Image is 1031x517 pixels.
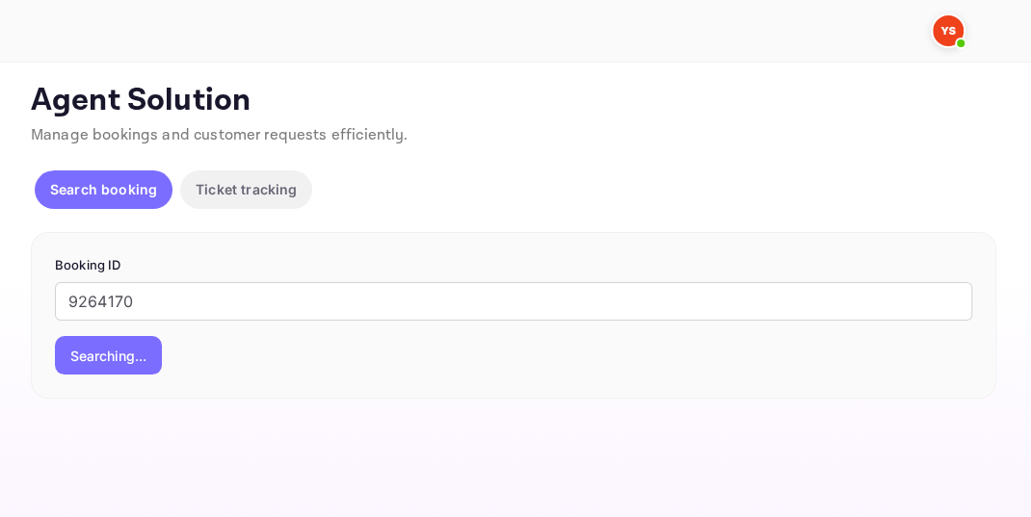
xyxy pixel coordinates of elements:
[31,82,996,120] p: Agent Solution
[55,336,162,375] button: Searching...
[50,179,157,199] p: Search booking
[31,125,409,145] span: Manage bookings and customer requests efficiently.
[933,15,964,46] img: Yandex Support
[55,256,972,275] p: Booking ID
[196,179,297,199] p: Ticket tracking
[55,282,972,321] input: Enter Booking ID (e.g., 63782194)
